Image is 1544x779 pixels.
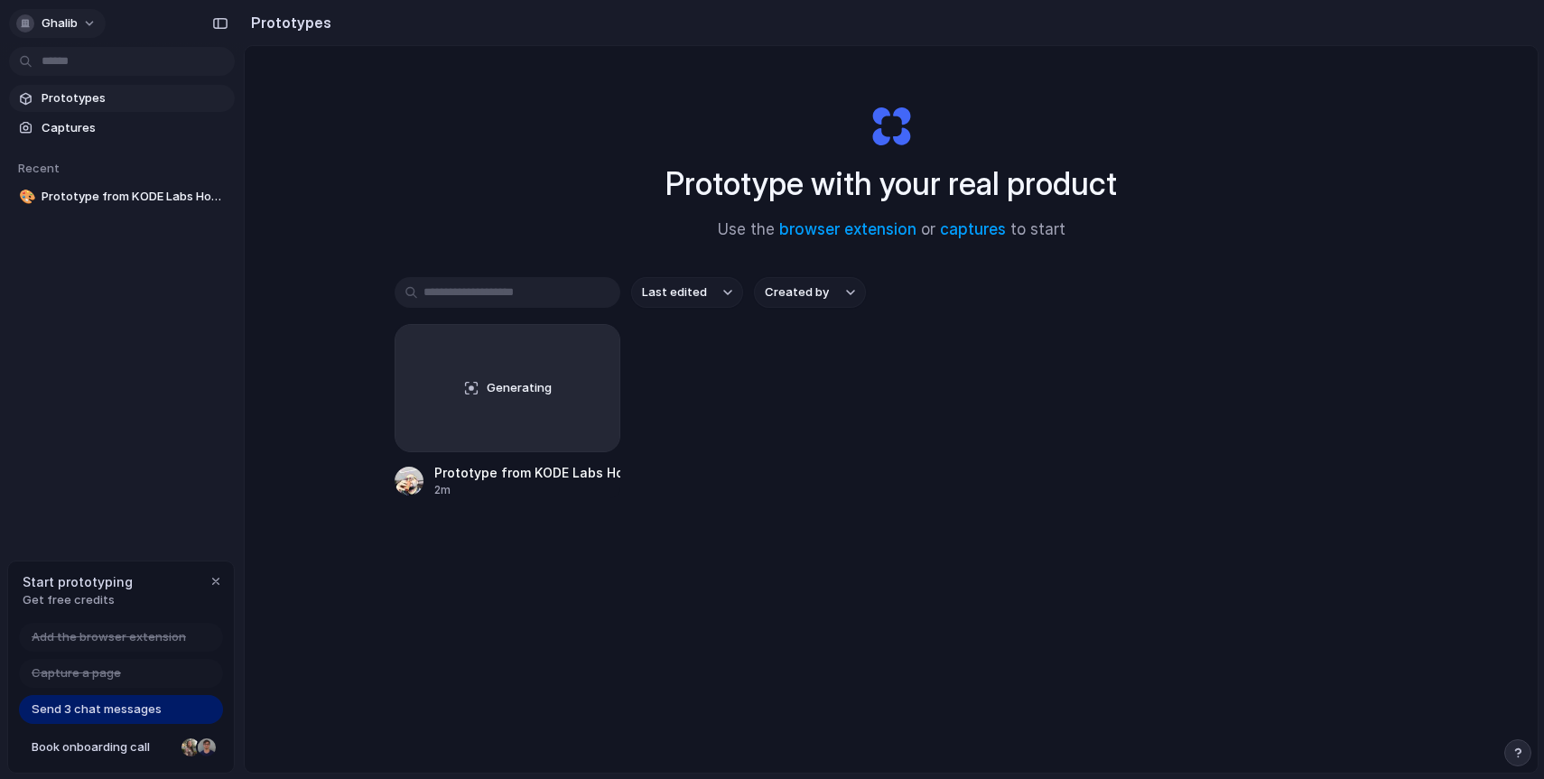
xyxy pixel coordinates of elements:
span: Start prototyping [23,572,133,591]
a: 🎨Prototype from KODE Labs Home [9,183,235,210]
span: Captures [42,119,228,137]
a: Book onboarding call [19,733,223,762]
button: 🎨 [16,188,34,206]
span: Recent [18,161,60,175]
span: Capture a page [32,664,121,682]
h2: Prototypes [244,12,331,33]
span: Last edited [642,283,707,301]
span: ghalib [42,14,78,32]
span: Send 3 chat messages [32,700,162,719]
span: Add the browser extension [32,628,186,646]
span: Prototype from KODE Labs Home [42,188,228,206]
div: Christian Iacullo [196,737,218,758]
span: Generating [487,379,552,397]
div: Prototype from KODE Labs Home [434,463,620,482]
a: GeneratingPrototype from KODE Labs Home2m [395,324,620,498]
button: Created by [754,277,866,308]
div: Nicole Kubica [180,737,201,758]
div: 2m [434,482,620,498]
button: Last edited [631,277,743,308]
div: 🎨 [19,187,32,208]
span: Book onboarding call [32,738,174,756]
button: ghalib [9,9,106,38]
span: Prototypes [42,89,228,107]
span: Get free credits [23,591,133,609]
h1: Prototype with your real product [665,160,1117,208]
a: Prototypes [9,85,235,112]
a: browser extension [779,220,916,238]
span: Created by [765,283,829,301]
a: Captures [9,115,235,142]
span: Use the or to start [718,218,1065,242]
a: captures [940,220,1006,238]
